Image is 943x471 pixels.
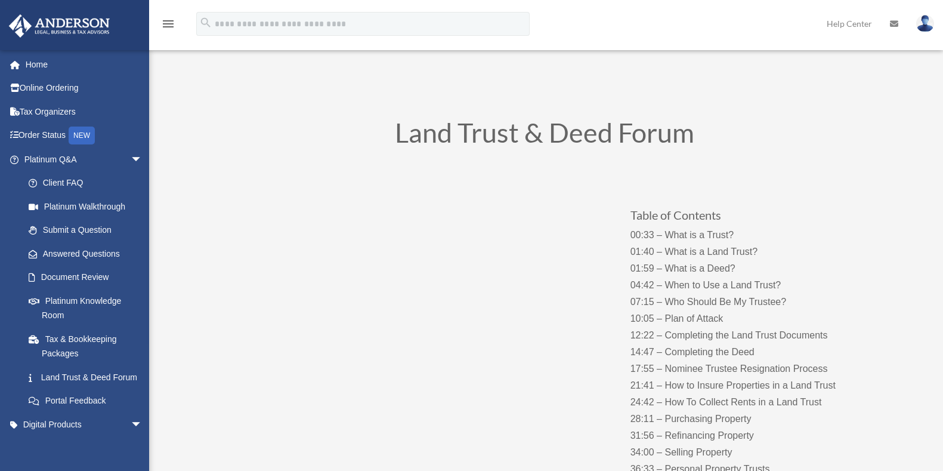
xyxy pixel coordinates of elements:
[17,289,160,327] a: Platinum Knowledge Room
[17,266,160,290] a: Document Review
[199,16,212,29] i: search
[5,14,113,38] img: Anderson Advisors Platinum Portal
[17,242,160,266] a: Answered Questions
[222,119,867,152] h1: Land Trust & Deed Forum
[131,147,154,172] span: arrow_drop_down
[8,124,160,148] a: Order StatusNEW
[17,171,160,195] a: Client FAQ
[161,17,175,31] i: menu
[8,100,160,124] a: Tax Organizers
[17,195,160,218] a: Platinum Walkthrough
[161,21,175,31] a: menu
[8,76,160,100] a: Online Ordering
[17,218,160,242] a: Submit a Question
[8,412,160,436] a: Digital Productsarrow_drop_down
[630,209,866,227] h3: Table of Contents
[69,127,95,144] div: NEW
[916,15,934,32] img: User Pic
[8,147,160,171] a: Platinum Q&Aarrow_drop_down
[17,389,160,413] a: Portal Feedback
[8,53,160,76] a: Home
[17,365,154,389] a: Land Trust & Deed Forum
[131,412,154,437] span: arrow_drop_down
[17,327,160,365] a: Tax & Bookkeeping Packages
